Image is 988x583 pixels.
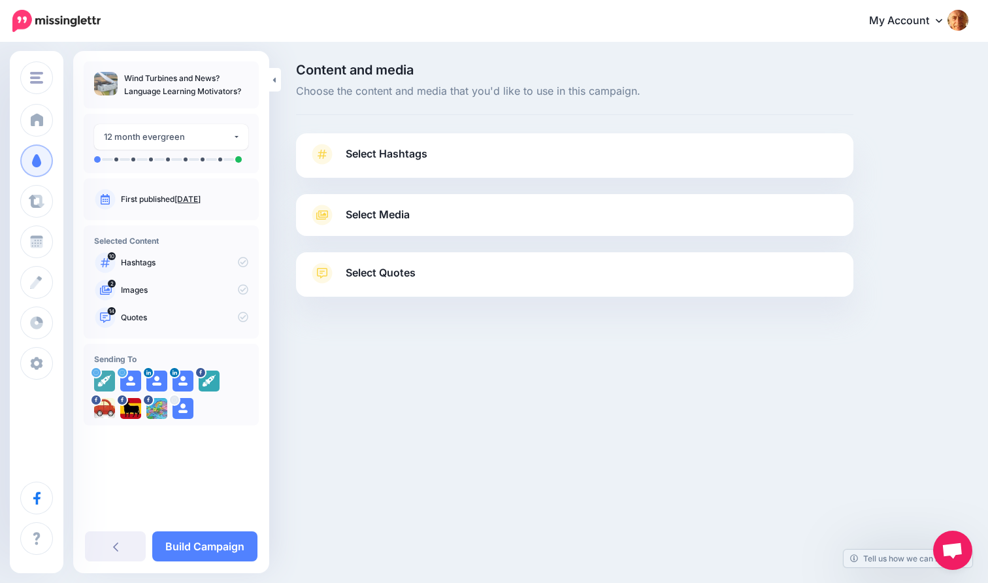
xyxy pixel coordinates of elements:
span: 10 [108,252,116,260]
a: [DATE] [174,194,201,204]
span: Select Media [346,206,410,224]
p: Wind Turbines and News? Language Learning Motivators? [124,72,248,98]
img: user_default_image.png [146,371,167,391]
span: Choose the content and media that you'd like to use in this campaign. [296,83,853,100]
img: user_default_image.png [120,371,141,391]
img: user_default_image.png [173,371,193,391]
img: 53522415_2267729733315979_4423023317888270336_n-bsa59088.jpg [146,398,167,419]
a: My Account [856,5,968,37]
h4: Selected Content [94,236,248,246]
p: Hashtags [121,257,248,269]
div: Open chat [933,531,972,570]
span: Select Quotes [346,264,416,282]
img: 45483024_280040432630084_1632232437431926784_n-bsa52549.jpg [120,398,141,419]
p: Quotes [121,312,248,324]
span: 14 [108,307,116,315]
a: Select Media [309,205,840,225]
img: 11698426_853552364713931_8728223487064899428_n-bsa12434.png [199,371,220,391]
img: 10614166_718451524877486_7760200140097214837_n-bsa19139.jpg [94,398,115,419]
span: 2 [108,280,116,288]
img: menu.png [30,72,43,84]
h4: Sending To [94,354,248,364]
img: 3QRENwO7-6433.png [94,371,115,391]
img: a79630d93c1a2b200dc86bbafb8cf282_thumb.jpg [94,72,118,95]
span: Select Hashtags [346,145,427,163]
a: Select Quotes [309,263,840,297]
a: Select Hashtags [309,144,840,178]
img: Missinglettr [12,10,101,32]
button: 12 month evergreen [94,124,248,150]
a: Tell us how we can improve [844,550,972,567]
p: First published [121,193,248,205]
p: Images [121,284,248,296]
span: Content and media [296,63,853,76]
img: user_default_image.png [173,398,193,419]
div: 12 month evergreen [104,129,233,144]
